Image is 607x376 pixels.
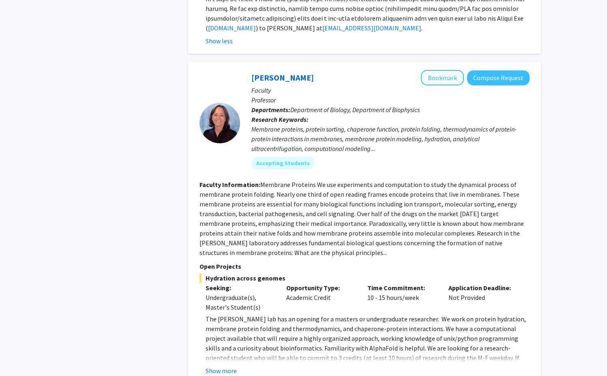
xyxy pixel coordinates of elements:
span: . [421,24,423,32]
div: 10 - 15 hours/week [361,283,442,312]
div: Academic Credit [280,283,361,312]
button: Compose Request to Karen Fleming [467,70,530,85]
span: Department of Biology, Department of Biophysics [290,106,420,114]
div: Undergraduate(s), Master's Student(s) [206,293,275,312]
p: Time Commitment: [367,283,436,293]
b: Departments: [251,106,290,114]
button: Show less [206,36,233,46]
fg-read-more: Membrane Proteins We use experiments and computation to study the dynamical process of membrane p... [199,181,524,257]
p: Opportunity Type: [286,283,355,293]
mat-chip: Accepting Students [251,157,315,170]
span: Hydration across genomes [199,273,530,283]
a: [DOMAIN_NAME] [208,24,256,32]
iframe: Chat [6,340,34,370]
a: [EMAIL_ADDRESS][DOMAIN_NAME] [322,24,421,32]
p: Professor [251,95,530,105]
b: Faculty Information: [199,181,260,189]
p: Open Projects [199,261,530,271]
a: [PERSON_NAME] [251,72,314,83]
button: Show more [206,366,237,376]
div: Not Provided [442,283,523,312]
p: Application Deadline: [448,283,517,293]
p: Faculty [251,85,530,95]
span: ) to [PERSON_NAME] at [256,24,322,32]
button: Add Karen Fleming to Bookmarks [421,70,464,85]
b: Research Keywords: [251,115,309,123]
p: Seeking: [206,283,275,293]
div: Membrane proteins, protein sorting, chaperone function, protein folding, thermodynamics of protei... [251,124,530,153]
